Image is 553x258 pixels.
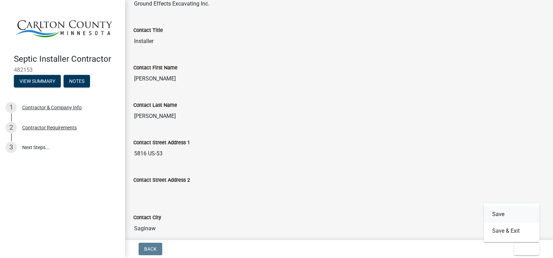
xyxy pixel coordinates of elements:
[514,243,539,255] button: Exit
[520,246,530,252] span: Exit
[133,103,177,108] label: Contact Last Name
[14,67,111,73] span: 482153
[133,28,163,33] label: Contact Title
[139,243,162,255] button: Back
[133,140,190,145] label: Contact Street Address 1
[64,79,90,85] wm-modal-confirm: Notes
[484,206,539,223] button: Save
[144,246,157,252] span: Back
[14,7,114,47] img: Carlton County, Minnesota
[133,66,178,70] label: Contact First Name
[484,223,539,239] button: Save & Exit
[14,54,119,64] h4: Septic Installer Contractor
[6,102,17,113] div: 1
[22,125,77,130] div: Contractor Requirements
[133,215,161,220] label: Contact City
[6,122,17,133] div: 2
[64,75,90,87] button: Notes
[484,203,539,242] div: Exit
[6,142,17,153] div: 3
[22,105,82,110] div: Contractor & Company Info
[133,178,190,183] label: Contact Street Address 2
[14,75,61,87] button: View Summary
[14,79,61,85] wm-modal-confirm: Summary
